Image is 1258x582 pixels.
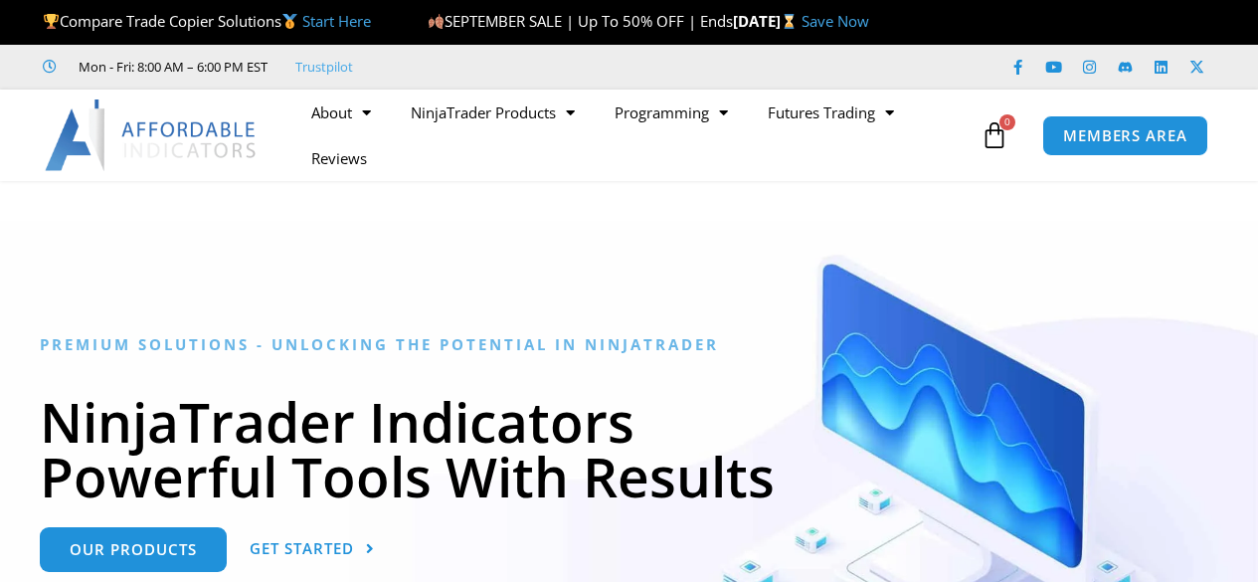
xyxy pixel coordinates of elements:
h6: Premium Solutions - Unlocking the Potential in NinjaTrader [40,335,1218,354]
span: Mon - Fri: 8:00 AM – 6:00 PM EST [74,55,268,79]
a: Programming [595,90,748,135]
a: NinjaTrader Products [391,90,595,135]
a: Reviews [291,135,387,181]
a: MEMBERS AREA [1042,115,1208,156]
img: ⌛ [782,14,797,29]
a: Futures Trading [748,90,914,135]
img: 🥇 [282,14,297,29]
a: Get Started [250,527,375,572]
span: 0 [999,114,1015,130]
img: 🍂 [429,14,444,29]
a: 0 [951,106,1038,164]
span: MEMBERS AREA [1063,128,1187,143]
span: Compare Trade Copier Solutions [43,11,371,31]
a: About [291,90,391,135]
img: LogoAI | Affordable Indicators – NinjaTrader [45,99,259,171]
a: Start Here [302,11,371,31]
span: Get Started [250,541,354,556]
span: Our Products [70,542,197,557]
nav: Menu [291,90,976,181]
a: Trustpilot [295,55,353,79]
strong: [DATE] [733,11,802,31]
h1: NinjaTrader Indicators Powerful Tools With Results [40,394,1218,503]
img: 🏆 [44,14,59,29]
a: Save Now [802,11,869,31]
span: SEPTEMBER SALE | Up To 50% OFF | Ends [428,11,733,31]
a: Our Products [40,527,227,572]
